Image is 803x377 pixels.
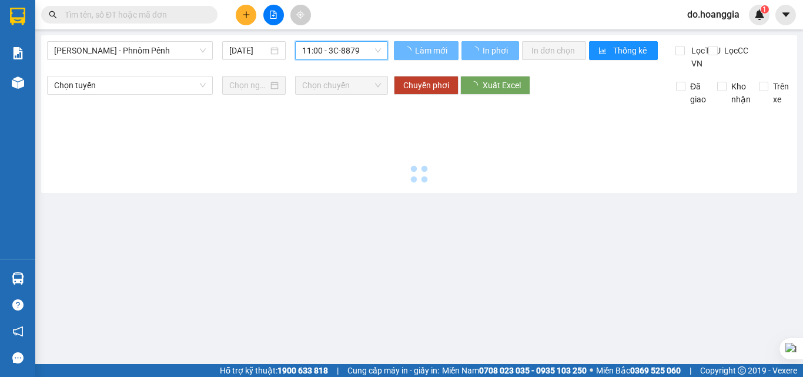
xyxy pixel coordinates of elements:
[12,326,24,337] span: notification
[761,5,769,14] sup: 1
[49,11,57,19] span: search
[754,9,765,20] img: icon-new-feature
[347,364,439,377] span: Cung cấp máy in - giấy in:
[775,5,796,25] button: caret-down
[762,5,767,14] span: 1
[290,5,311,25] button: aim
[277,366,328,375] strong: 1900 633 818
[236,5,256,25] button: plus
[12,76,24,89] img: warehouse-icon
[10,8,25,25] img: logo-vxr
[415,44,449,57] span: Làm mới
[479,366,587,375] strong: 0708 023 035 - 0935 103 250
[687,44,722,70] span: Lọc THU VN
[630,366,681,375] strong: 0369 525 060
[738,366,746,375] span: copyright
[460,76,530,95] button: Xuất Excel
[302,76,381,94] span: Chọn chuyến
[442,364,587,377] span: Miền Nam
[768,80,794,106] span: Trên xe
[12,47,24,59] img: solution-icon
[727,80,755,106] span: Kho nhận
[229,79,268,92] input: Chọn ngày
[461,41,519,60] button: In phơi
[596,364,681,377] span: Miền Bắc
[12,352,24,363] span: message
[781,9,791,20] span: caret-down
[337,364,339,377] span: |
[483,44,510,57] span: In phơi
[394,41,459,60] button: Làm mới
[12,272,24,285] img: warehouse-icon
[394,76,459,95] button: Chuyển phơi
[242,11,250,19] span: plus
[220,364,328,377] span: Hỗ trợ kỹ thuật:
[522,41,586,60] button: In đơn chọn
[483,79,521,92] span: Xuất Excel
[302,42,381,59] span: 11:00 - 3C-8879
[685,80,711,106] span: Đã giao
[269,11,277,19] span: file-add
[470,81,483,89] span: loading
[690,364,691,377] span: |
[678,7,749,22] span: do.hoanggia
[54,42,206,59] span: Hồ Chí Minh - Phnôm Pênh
[12,299,24,311] span: question-circle
[54,76,206,94] span: Chọn tuyến
[229,44,268,57] input: 13/10/2025
[613,44,648,57] span: Thống kê
[598,46,608,56] span: bar-chart
[589,41,658,60] button: bar-chartThống kê
[471,46,481,55] span: loading
[263,5,284,25] button: file-add
[403,46,413,55] span: loading
[65,8,203,21] input: Tìm tên, số ĐT hoặc mã đơn
[296,11,305,19] span: aim
[720,44,750,57] span: Lọc CC
[590,368,593,373] span: ⚪️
